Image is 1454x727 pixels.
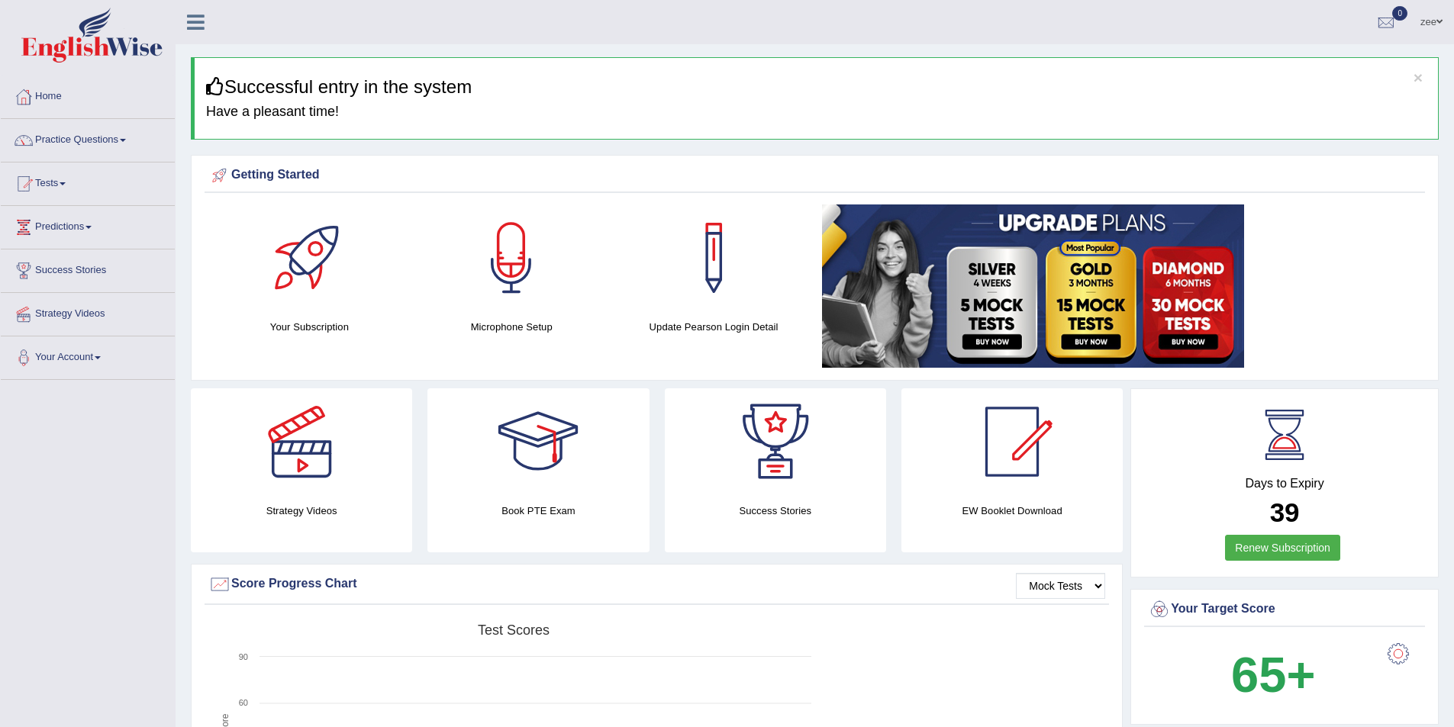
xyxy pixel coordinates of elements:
[208,573,1105,596] div: Score Progress Chart
[822,204,1244,368] img: small5.jpg
[621,319,808,335] h4: Update Pearson Login Detail
[206,77,1427,97] h3: Successful entry in the system
[478,622,550,638] tspan: Test scores
[1225,535,1340,561] a: Renew Subscription
[1270,497,1300,527] b: 39
[1414,69,1423,85] button: ×
[216,319,403,335] h4: Your Subscription
[191,503,412,519] h4: Strategy Videos
[1,249,175,288] a: Success Stories
[1148,477,1421,491] h4: Days to Expiry
[418,319,605,335] h4: Microphone Setup
[901,503,1123,519] h4: EW Booklet Download
[1,336,175,375] a: Your Account
[206,105,1427,120] h4: Have a pleasant time!
[1,162,175,201] a: Tests
[239,652,248,661] text: 90
[208,164,1421,187] div: Getting Started
[1148,598,1421,621] div: Your Target Score
[1231,647,1315,703] b: 65+
[427,503,649,519] h4: Book PTE Exam
[1,76,175,114] a: Home
[1,206,175,244] a: Predictions
[1392,6,1407,21] span: 0
[1,293,175,331] a: Strategy Videos
[239,699,248,708] text: 60
[665,503,886,519] h4: Success Stories
[1,119,175,157] a: Practice Questions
